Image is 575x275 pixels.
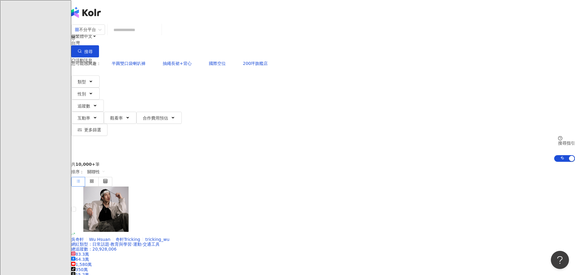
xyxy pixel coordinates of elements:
span: 1,580萬 [71,262,92,267]
span: 追蹤數 [78,104,90,108]
button: 更多篩選 [71,124,107,136]
span: 日常話題 [92,242,109,247]
div: 搜尋指引 [558,141,575,145]
span: 國際空位 [209,61,226,66]
div: 網紅類型 ： [71,242,575,247]
div: 不分平台 [75,25,96,34]
img: logo [71,7,101,18]
button: 追蹤數 [71,100,104,112]
span: 抽繩長裙+背心 [163,61,192,66]
button: 類型 [71,75,100,88]
button: 性別 [71,88,100,100]
span: 奇軒Tricking [116,237,140,242]
span: 類型 [78,79,86,84]
span: 更多篩選 [84,127,101,132]
span: · [109,242,110,247]
button: 200坪旗艦店 [237,57,274,69]
button: 合作費用預估 [136,112,182,124]
span: 64.3萬 [71,257,89,262]
span: · [142,242,143,247]
button: 半圓雙口袋喇叭褲 [105,57,152,69]
span: 您可能感興趣： [71,61,101,66]
span: 200坪旗艦店 [243,61,268,66]
span: 吳奇軒 [71,237,84,242]
span: 觀看率 [110,116,123,120]
button: 搜尋 [71,45,99,57]
span: 10,000+ [75,162,95,167]
span: environment [71,36,75,40]
span: 交通工具 [143,242,160,247]
span: Wu Hsuan [89,237,110,242]
span: appstore [75,27,79,32]
button: 抽繩長裙+背心 [156,57,198,69]
span: 搜尋 [84,49,93,54]
span: 性別 [78,91,86,96]
div: 共 筆 [71,162,575,167]
span: tricking_wu [145,237,169,242]
span: 活動訊息 [75,58,92,63]
span: 83.3萬 [71,252,89,257]
div: 排序： [71,167,575,177]
div: 台灣 [71,40,575,45]
iframe: Help Scout Beacon - Open [551,251,569,269]
button: 國際空位 [203,57,232,69]
span: 關聯性 [87,167,105,177]
span: question-circle [558,136,562,140]
button: 互動率 [71,112,104,124]
span: 半圓雙口袋喇叭褲 [112,61,145,66]
span: 運動 [133,242,142,247]
span: · [132,242,133,247]
div: 總追蹤數 ： 20,928,006 [71,247,575,251]
span: 350萬 [71,267,88,272]
img: KOL Avatar [83,187,129,232]
span: 教育與學習 [110,242,132,247]
button: 觀看率 [104,112,136,124]
span: 合作費用預估 [143,116,168,120]
span: 互動率 [78,116,90,120]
